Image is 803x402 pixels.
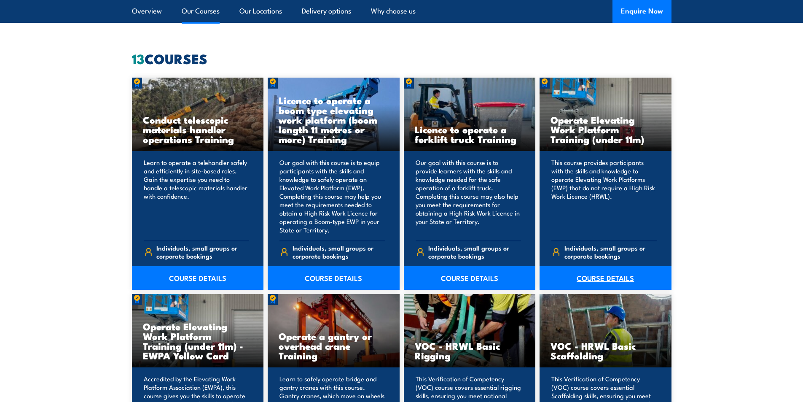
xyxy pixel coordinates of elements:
h3: Operate a gantry or overhead crane Training [279,331,389,360]
a: COURSE DETAILS [540,266,671,290]
p: Our goal with this course is to provide learners with the skills and knowledge needed for the saf... [416,158,521,234]
h3: Licence to operate a forklift truck Training [415,124,525,144]
h3: Operate Elevating Work Platform Training (under 11m) [551,115,661,144]
p: This course provides participants with the skills and knowledge to operate Elevating Work Platfor... [551,158,657,234]
a: COURSE DETAILS [268,266,400,290]
span: Individuals, small groups or corporate bookings [428,244,521,260]
h3: Licence to operate a boom type elevating work platform (boom length 11 metres or more) Training [279,95,389,144]
a: COURSE DETAILS [404,266,536,290]
h3: Conduct telescopic materials handler operations Training [143,115,253,144]
p: Learn to operate a telehandler safely and efficiently in site-based roles. Gain the expertise you... [144,158,250,234]
a: COURSE DETAILS [132,266,264,290]
strong: 13 [132,48,145,69]
p: Our goal with this course is to equip participants with the skills and knowledge to safely operat... [279,158,385,234]
span: Individuals, small groups or corporate bookings [156,244,249,260]
h3: VOC - HRWL Basic Scaffolding [551,341,661,360]
span: Individuals, small groups or corporate bookings [293,244,385,260]
h2: COURSES [132,52,671,64]
h3: Operate Elevating Work Platform Training (under 11m) - EWPA Yellow Card [143,321,253,360]
h3: VOC - HRWL Basic Rigging [415,341,525,360]
span: Individuals, small groups or corporate bookings [564,244,657,260]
